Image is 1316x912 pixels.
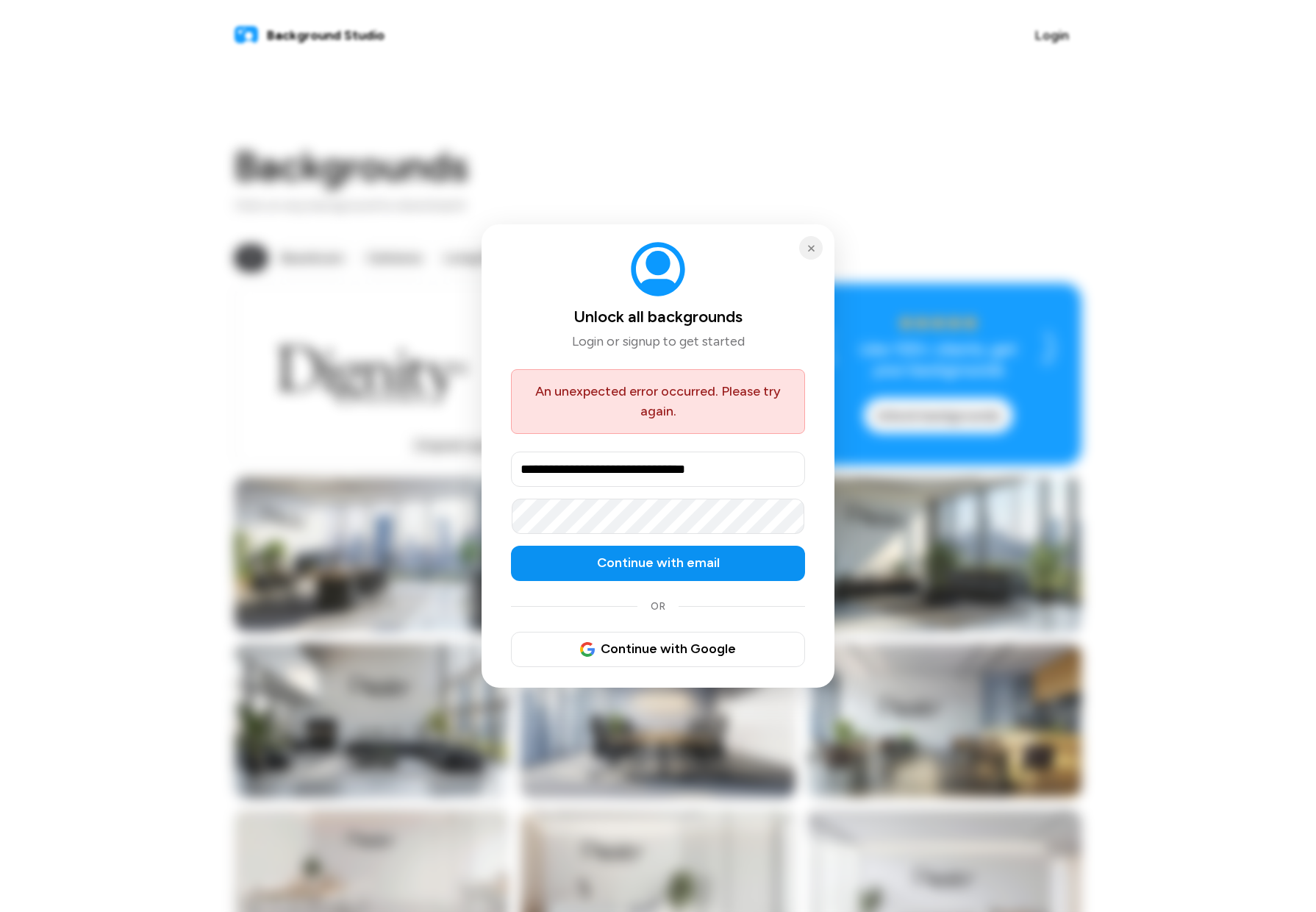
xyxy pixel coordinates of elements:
[573,308,743,326] h2: Unlock all backgrounds
[799,236,823,260] button: Close
[572,332,745,352] p: Login or signup to get started
[651,599,665,614] span: OR
[523,382,793,421] span: An unexpected error occurred. Please try again.
[580,642,595,657] img: Google
[597,553,720,573] span: Continue with email
[580,639,736,659] span: Continue with Google
[511,632,805,667] button: GoogleContinue with Google
[511,546,805,581] button: Continue with email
